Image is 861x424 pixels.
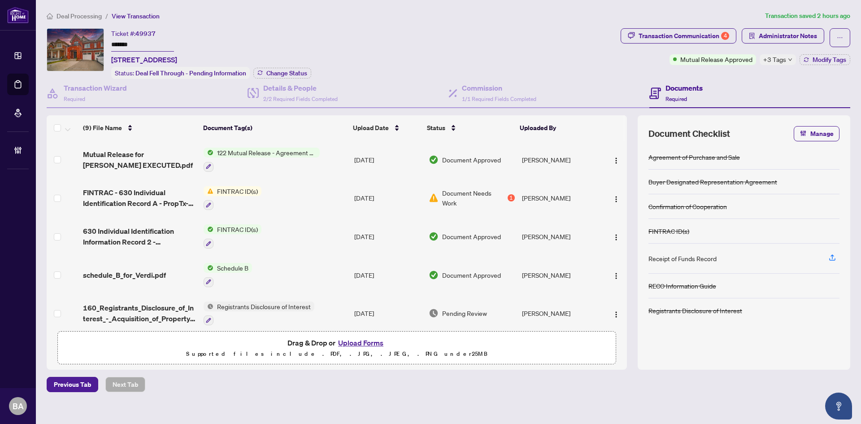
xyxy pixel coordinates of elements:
button: Status Icon122 Mutual Release - Agreement of Purchase and Sale [204,148,320,172]
span: 2/2 Required Fields Completed [263,96,338,102]
img: Logo [613,157,620,164]
button: Upload Forms [335,337,386,349]
span: Status [427,123,445,133]
button: Logo [609,229,623,244]
span: Pending Review [442,308,487,318]
span: 1/1 Required Fields Completed [462,96,536,102]
th: Document Tag(s) [200,115,350,140]
button: Previous Tab [47,377,98,392]
span: Required [665,96,687,102]
h4: Details & People [263,83,338,93]
button: Status IconFINTRAC ID(s) [204,186,261,210]
button: Status IconRegistrants Disclosure of Interest [204,302,314,326]
span: Mutual Release for [PERSON_NAME] EXECUTED.pdf [83,149,196,170]
img: Status Icon [204,186,213,196]
img: Logo [613,311,620,318]
span: 630 Individual Identification Information Record 2 - OREA_[DATE] 18_56_31.pdf [83,226,196,247]
div: RECO Information Guide [648,281,716,291]
span: View Transaction [112,12,160,20]
h4: Transaction Wizard [64,83,127,93]
span: Document Approved [442,155,501,165]
img: Status Icon [204,302,213,311]
th: Uploaded By [516,115,598,140]
span: (9) File Name [83,123,122,133]
button: Change Status [253,68,311,79]
span: ellipsis [837,35,843,41]
p: Supported files include .PDF, .JPG, .JPEG, .PNG under 25 MB [63,349,610,359]
td: [PERSON_NAME] [518,256,600,294]
button: Administrator Notes [742,28,824,44]
img: Status Icon [204,148,213,157]
span: solution [749,33,755,39]
h4: Commission [462,83,536,93]
span: [STREET_ADDRESS] [111,54,177,65]
li: / [105,11,108,21]
div: Ticket #: [111,28,156,39]
span: Document Approved [442,232,501,241]
div: Receipt of Funds Record [648,254,717,263]
span: Drag & Drop or [287,337,386,349]
span: Required [64,96,85,102]
button: Next Tab [105,377,145,392]
h4: Documents [665,83,703,93]
button: Logo [609,191,623,205]
span: Modify Tags [813,57,846,63]
td: [DATE] [351,217,425,256]
img: Document Status [429,270,439,280]
img: logo [7,7,29,23]
td: [DATE] [351,294,425,333]
button: Logo [609,153,623,167]
button: Status IconSchedule B [204,263,252,287]
div: 1 [508,194,515,201]
span: Registrants Disclosure of Interest [213,302,314,311]
span: Document Checklist [648,127,730,140]
div: Confirmation of Cooperation [648,201,727,211]
td: [PERSON_NAME] [518,140,600,179]
span: FINTRAC ID(s) [213,224,261,234]
div: Status: [111,67,250,79]
td: [PERSON_NAME] [518,217,600,256]
span: Upload Date [353,123,389,133]
img: Status Icon [204,224,213,234]
span: Manage [810,127,834,141]
span: 122 Mutual Release - Agreement of Purchase and Sale [213,148,320,157]
img: Document Status [429,308,439,318]
button: Open asap [825,393,852,420]
img: Logo [613,234,620,241]
div: Registrants Disclosure of Interest [648,306,742,315]
td: [PERSON_NAME] [518,179,600,218]
button: Modify Tags [800,54,850,65]
span: schedule_B_for_Verdi.pdf [83,270,166,280]
img: Status Icon [204,263,213,273]
span: Previous Tab [54,377,91,392]
td: [DATE] [351,140,425,179]
span: down [788,57,792,62]
button: Manage [794,126,839,141]
span: Change Status [266,70,307,76]
span: BA [13,400,24,412]
th: Status [423,115,516,140]
span: Deal Fell Through - Pending Information [135,69,246,77]
button: Logo [609,306,623,320]
span: Administrator Notes [759,29,817,43]
span: Schedule B [213,263,252,273]
span: FINTRAC - 630 Individual Identification Record A - PropTx-OREA_[DATE] 18_56_09.pdf [83,187,196,209]
td: [DATE] [351,179,425,218]
img: Document Status [429,193,439,203]
th: (9) File Name [79,115,200,140]
img: IMG-W12344225_1.jpg [47,29,104,71]
span: Document Needs Work [442,188,506,208]
span: Drag & Drop orUpload FormsSupported files include .PDF, .JPG, .JPEG, .PNG under25MB [58,332,616,365]
img: Document Status [429,155,439,165]
button: Transaction Communication4 [621,28,736,44]
div: 4 [721,32,729,40]
button: Status IconFINTRAC ID(s) [204,224,261,249]
span: Document Approved [442,270,501,280]
img: Logo [613,272,620,280]
span: home [47,13,53,19]
td: [PERSON_NAME] [518,294,600,333]
img: Document Status [429,232,439,241]
article: Transaction saved 2 hours ago [765,11,850,21]
td: [DATE] [351,256,425,294]
button: Logo [609,268,623,282]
